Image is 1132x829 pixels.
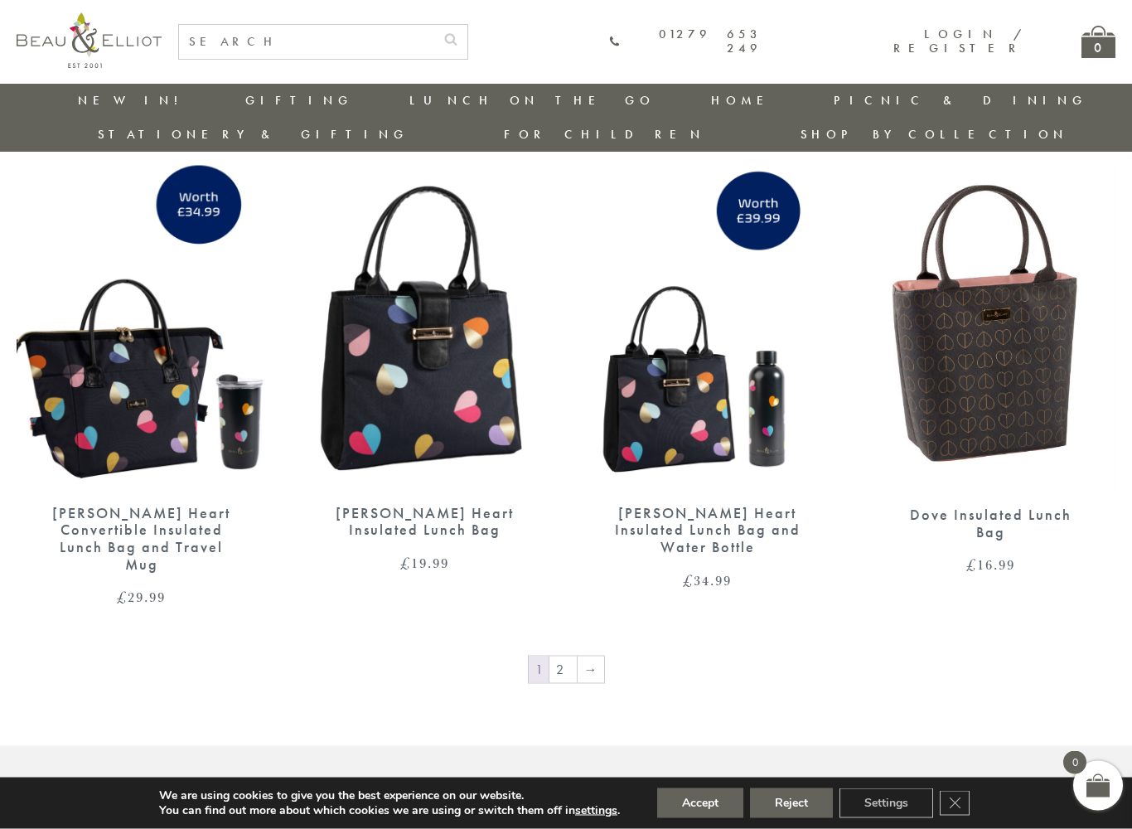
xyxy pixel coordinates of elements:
a: Emily Heart Insulated Lunch Bag [PERSON_NAME] Heart Insulated Lunch Bag £19.99 [300,166,550,571]
bdi: 16.99 [966,555,1015,574]
a: Shop by collection [801,126,1068,143]
a: Emily Heart Insulated Lunch Bag and Water Bottle [PERSON_NAME] Heart Insulated Lunch Bag and Wate... [583,166,833,588]
div: [PERSON_NAME] Heart Insulated Lunch Bag and Water Bottle [612,505,804,556]
a: Home [711,92,777,109]
button: Settings [839,788,933,818]
bdi: 19.99 [400,553,449,573]
bdi: 29.99 [117,587,166,607]
a: Page 2 [549,657,577,683]
div: Dove Insulated Lunch Bag [895,507,1087,541]
span: £ [117,587,128,607]
input: SEARCH [179,25,434,59]
img: Emily Heart Insulated Lunch Bag [300,166,550,488]
button: Reject [750,788,833,818]
a: Login / Register [893,26,1023,56]
span: Page 1 [529,657,549,683]
nav: Product Pagination [17,655,1115,688]
a: New in! [78,92,189,109]
span: £ [966,555,977,574]
button: Accept [657,788,743,818]
div: [PERSON_NAME] Heart Insulated Lunch Bag [329,505,521,539]
a: Gifting [245,92,353,109]
div: [PERSON_NAME] Heart Convertible Insulated Lunch Bag and Travel Mug [46,505,238,574]
span: £ [683,570,694,590]
a: Lunch On The Go [409,92,655,109]
img: Emily Heart Insulated Lunch Bag and Water Bottle [583,166,833,488]
button: settings [575,803,617,818]
a: 0 [1081,26,1115,58]
p: We are using cookies to give you the best experience on our website. [159,788,620,803]
a: For Children [504,126,705,143]
bdi: 34.99 [683,570,732,590]
button: Close GDPR Cookie Banner [940,791,970,816]
a: Emily Heart Convertible Lunch Bag and Travel Mug [PERSON_NAME] Heart Convertible Insulated Lunch ... [17,166,267,605]
a: Dove Insulated Lunch Bag Dove Insulated Lunch Bag £16.99 [866,166,1116,573]
img: Dove Insulated Lunch Bag [866,166,1116,491]
span: £ [400,553,411,573]
span: 0 [1063,751,1086,774]
a: Stationery & Gifting [98,126,409,143]
a: 01279 653 249 [609,27,762,56]
img: logo [17,12,162,68]
img: Emily Heart Convertible Lunch Bag and Travel Mug [17,166,267,488]
a: → [578,657,604,683]
a: Picnic & Dining [834,92,1087,109]
p: You can find out more about which cookies we are using or switch them off in . [159,803,620,818]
